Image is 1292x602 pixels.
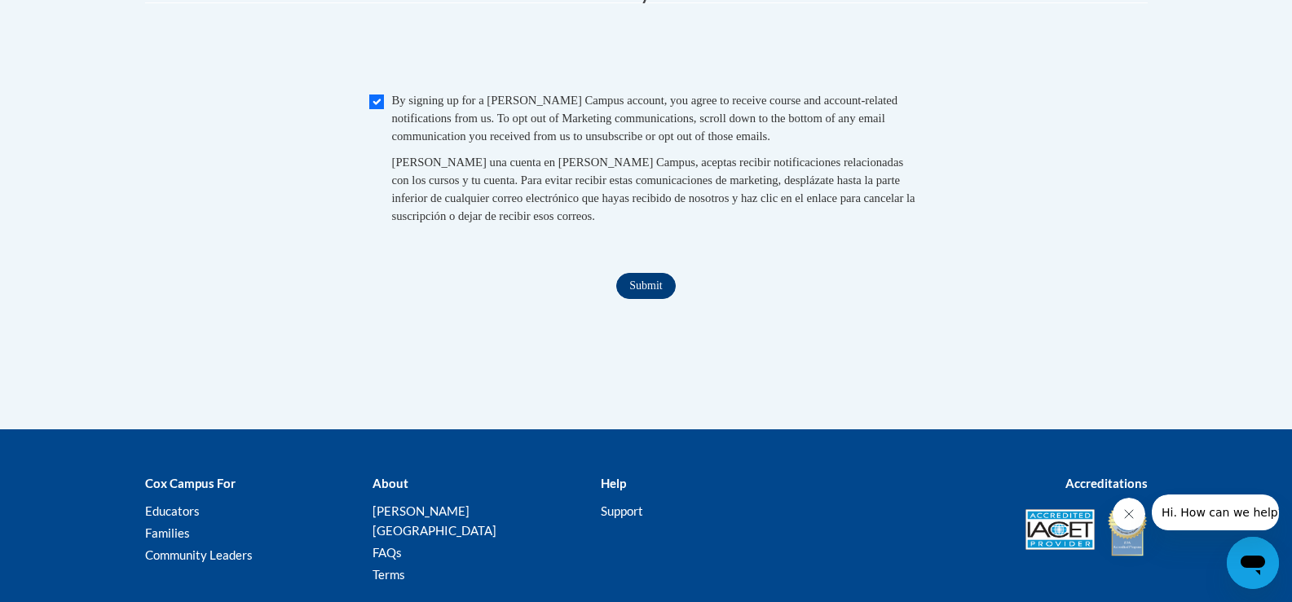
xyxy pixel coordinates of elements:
input: Submit [616,273,675,299]
iframe: Close message [1113,498,1145,530]
span: [PERSON_NAME] una cuenta en [PERSON_NAME] Campus, aceptas recibir notificaciones relacionadas con... [392,156,915,222]
iframe: To enrich screen reader interactions, please activate Accessibility in Grammarly extension settings [523,20,770,83]
iframe: Button to launch messaging window [1227,537,1279,589]
a: [PERSON_NAME][GEOGRAPHIC_DATA] [373,503,496,538]
span: By signing up for a [PERSON_NAME] Campus account, you agree to receive course and account-related... [392,94,898,143]
a: Educators [145,503,200,518]
b: Cox Campus For [145,476,236,490]
img: Accredited IACET® Provider [1025,509,1095,550]
span: Hi. How can we help? [10,11,132,24]
iframe: Message from company [1152,494,1279,530]
a: Community Leaders [145,547,253,562]
a: Support [601,503,643,518]
img: IDA® Accredited [1107,501,1148,558]
b: Help [601,476,626,490]
a: Families [145,525,190,540]
a: Terms [373,567,405,582]
a: FAQs [373,545,402,560]
b: Accreditations [1065,476,1148,490]
b: About [373,476,408,490]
